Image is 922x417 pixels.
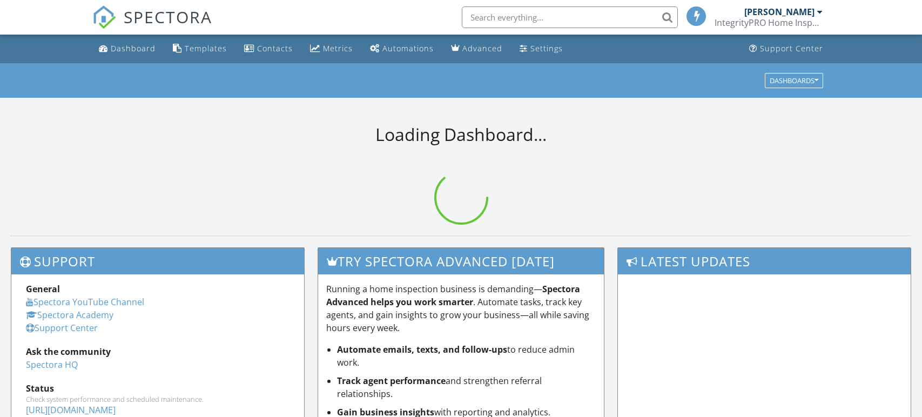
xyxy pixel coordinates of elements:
[92,5,116,29] img: The Best Home Inspection Software - Spectora
[26,322,98,334] a: Support Center
[240,39,297,59] a: Contacts
[26,395,290,403] div: Check system performance and scheduled maintenance.
[318,248,604,274] h3: Try spectora advanced [DATE]
[26,309,113,321] a: Spectora Academy
[26,404,116,416] a: [URL][DOMAIN_NAME]
[462,43,502,53] div: Advanced
[765,73,823,88] button: Dashboards
[715,17,823,28] div: IntegrityPRO Home Inspections
[26,296,144,308] a: Spectora YouTube Channel
[515,39,567,59] a: Settings
[257,43,293,53] div: Contacts
[323,43,353,53] div: Metrics
[185,43,227,53] div: Templates
[337,343,596,369] li: to reduce admin work.
[337,374,596,400] li: and strengthen referral relationships.
[326,283,596,334] p: Running a home inspection business is demanding— . Automate tasks, track key agents, and gain ins...
[447,39,507,59] a: Advanced
[111,43,156,53] div: Dashboard
[169,39,231,59] a: Templates
[618,248,911,274] h3: Latest Updates
[95,39,160,59] a: Dashboard
[306,39,357,59] a: Metrics
[11,248,304,274] h3: Support
[462,6,678,28] input: Search everything...
[382,43,434,53] div: Automations
[26,283,60,295] strong: General
[124,5,212,28] span: SPECTORA
[366,39,438,59] a: Automations (Basic)
[744,6,815,17] div: [PERSON_NAME]
[760,43,823,53] div: Support Center
[26,359,78,371] a: Spectora HQ
[26,345,290,358] div: Ask the community
[745,39,827,59] a: Support Center
[530,43,563,53] div: Settings
[770,77,818,84] div: Dashboards
[337,344,507,355] strong: Automate emails, texts, and follow-ups
[326,283,580,308] strong: Spectora Advanced helps you work smarter
[26,382,290,395] div: Status
[92,15,212,37] a: SPECTORA
[337,375,446,387] strong: Track agent performance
